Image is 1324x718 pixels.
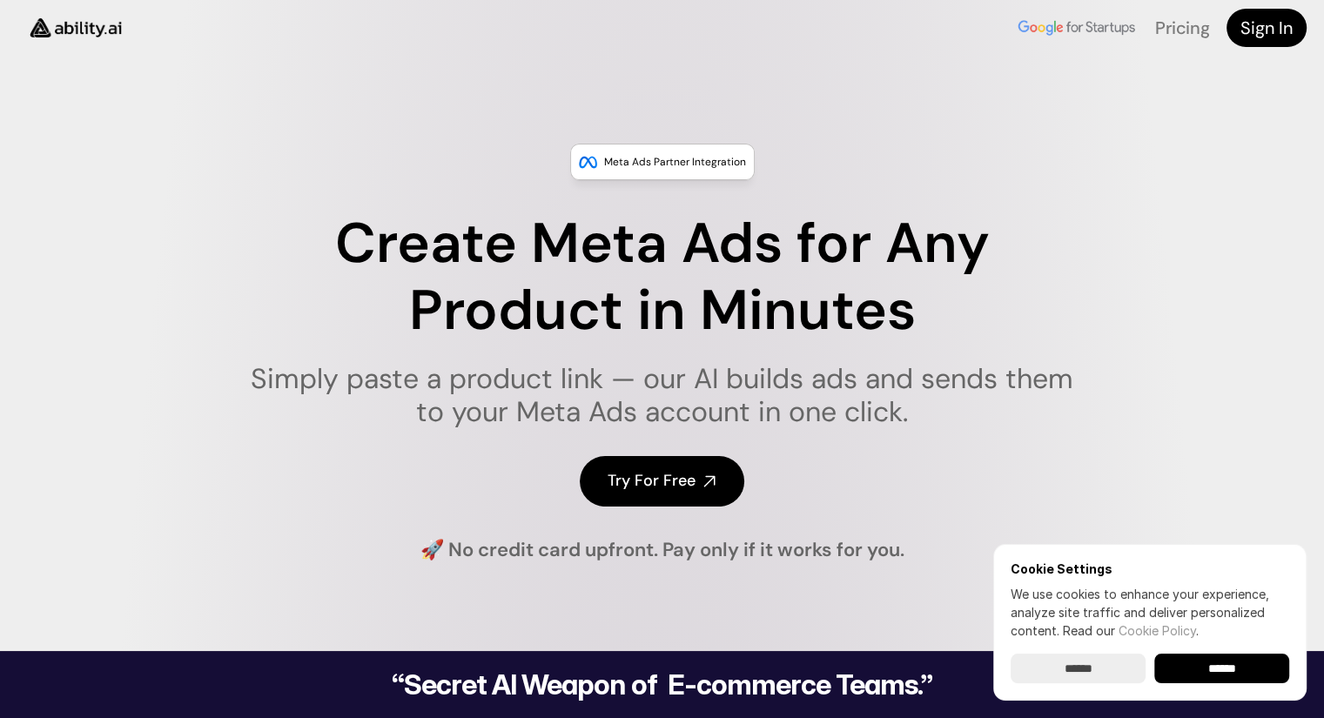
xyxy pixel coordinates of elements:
h2: “Secret AI Weapon of E-commerce Teams.” [347,671,978,699]
a: Sign In [1227,9,1307,47]
a: Cookie Policy [1119,623,1196,638]
p: Meta Ads Partner Integration [604,153,746,171]
h4: 🚀 No credit card upfront. Pay only if it works for you. [420,537,904,564]
span: Read our . [1063,623,1199,638]
a: Pricing [1155,17,1209,39]
h4: Try For Free [608,470,696,492]
a: Try For Free [580,456,744,506]
h4: Sign In [1240,16,1293,40]
p: We use cookies to enhance your experience, analyze site traffic and deliver personalized content. [1011,585,1289,640]
h6: Cookie Settings [1011,561,1289,576]
h1: Simply paste a product link — our AI builds ads and sends them to your Meta Ads account in one cl... [239,362,1085,429]
h1: Create Meta Ads for Any Product in Minutes [239,211,1085,345]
